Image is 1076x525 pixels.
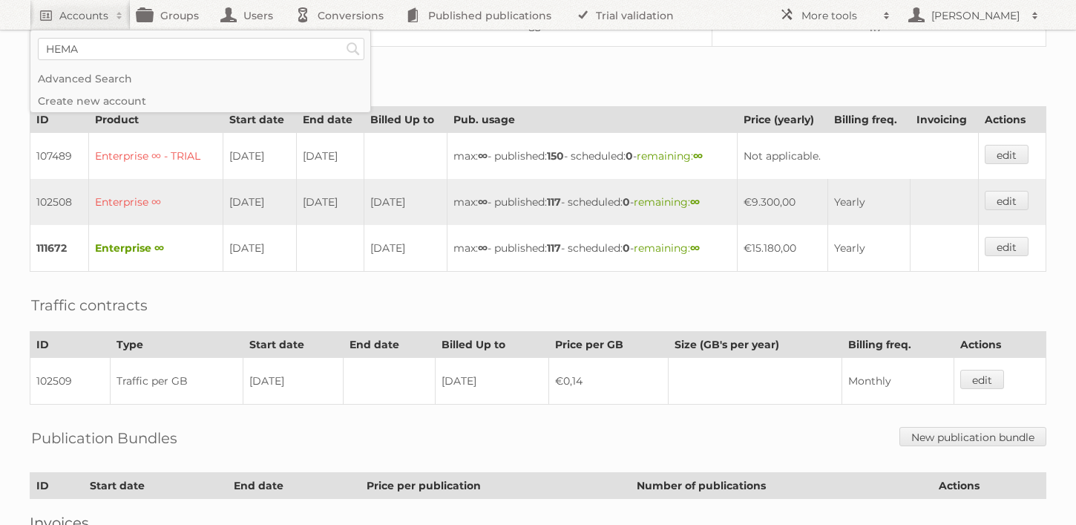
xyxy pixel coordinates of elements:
td: max: - published: - scheduled: - [447,179,738,225]
th: End date [343,332,435,358]
strong: 0 [623,195,630,209]
strong: 117 [547,241,561,255]
strong: 150 [547,149,564,163]
input: Search [342,38,364,60]
th: Price per GB [548,332,668,358]
th: Start date [243,332,344,358]
th: Price (yearly) [738,107,827,133]
strong: ∞ [478,195,488,209]
span: remaining: [634,241,700,255]
th: Actions [978,107,1046,133]
td: Enterprise ∞ [89,179,223,225]
th: Actions [954,332,1046,358]
td: Traffic per GB [111,358,243,405]
th: Type [111,332,243,358]
td: €0,14 [548,358,668,405]
span: remaining: [634,195,700,209]
th: Billed Up to [436,332,548,358]
th: ID [30,473,84,499]
th: End date [228,473,361,499]
td: [DATE] [364,225,447,272]
td: 102508 [30,179,89,225]
td: [DATE] [223,179,297,225]
td: €9.300,00 [738,179,827,225]
h2: Publication Bundles [31,427,177,449]
td: [DATE] [223,225,297,272]
a: New publication bundle [899,427,1046,446]
th: Invoicing [910,107,978,133]
td: Enterprise ∞ - TRIAL [89,133,223,180]
td: [DATE] [436,358,548,405]
strong: 0 [626,149,633,163]
a: Advanced Search [30,68,370,90]
strong: 117 [547,195,561,209]
th: Billed Up to [364,107,447,133]
th: Billing freq. [827,107,910,133]
td: max: - published: - scheduled: - [447,225,738,272]
th: Actions [932,473,1046,499]
strong: ∞ [478,241,488,255]
th: Start date [223,107,297,133]
strong: 0 [623,241,630,255]
td: [DATE] [243,358,344,405]
a: edit [960,370,1004,389]
td: [DATE] [223,133,297,180]
span: remaining: [637,149,703,163]
td: €15.180,00 [738,225,827,272]
th: ID [30,332,111,358]
td: [DATE] [297,133,364,180]
td: Yearly [827,179,910,225]
th: Billing freq. [842,332,954,358]
th: ID [30,107,89,133]
h2: Traffic contracts [31,294,148,316]
td: Monthly [842,358,954,405]
td: 102509 [30,358,111,405]
td: Enterprise ∞ [89,225,223,272]
th: Price per publication [360,473,630,499]
td: Not applicable. [738,133,978,180]
th: Product [89,107,223,133]
h2: [PERSON_NAME] [928,8,1024,23]
strong: ∞ [478,149,488,163]
a: edit [985,145,1029,164]
strong: ∞ [693,149,703,163]
td: max: - published: - scheduled: - [447,133,738,180]
td: [DATE] [364,179,447,225]
h2: Accounts [59,8,108,23]
td: 107489 [30,133,89,180]
td: Yearly [827,225,910,272]
th: Pub. usage [447,107,738,133]
h2: More tools [801,8,876,23]
th: Number of publications [631,473,933,499]
th: End date [297,107,364,133]
a: edit [985,237,1029,256]
th: Size (GB's per year) [668,332,842,358]
td: 111672 [30,225,89,272]
strong: ∞ [690,195,700,209]
td: [DATE] [297,179,364,225]
strong: ∞ [690,241,700,255]
a: edit [985,191,1029,210]
a: Create new account [30,90,370,112]
th: Start date [84,473,228,499]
